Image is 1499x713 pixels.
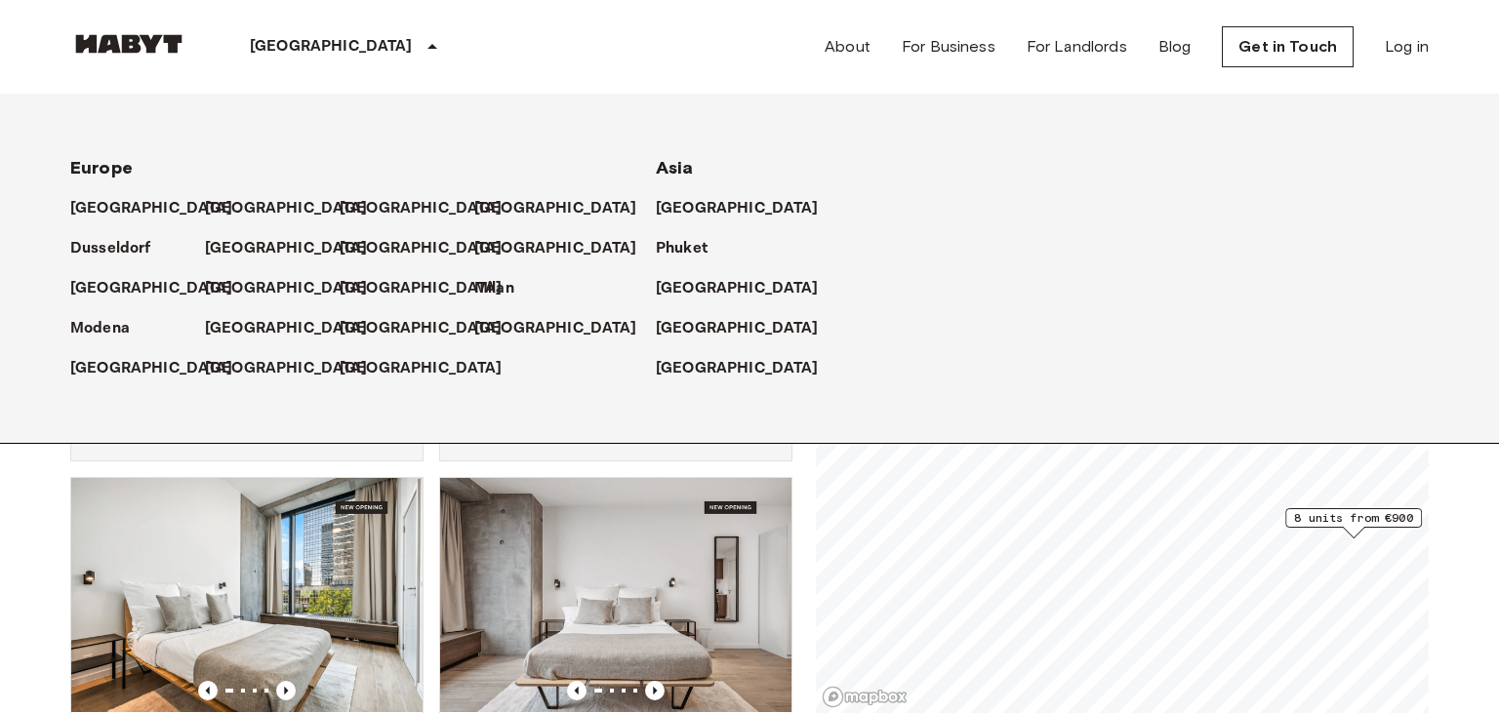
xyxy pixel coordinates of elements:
[70,357,233,380] p: [GEOGRAPHIC_DATA]
[474,317,657,340] a: [GEOGRAPHIC_DATA]
[474,197,657,220] a: [GEOGRAPHIC_DATA]
[1158,35,1192,59] a: Blog
[474,197,637,220] p: [GEOGRAPHIC_DATA]
[340,277,522,300] a: [GEOGRAPHIC_DATA]
[474,277,534,300] a: Milan
[70,317,130,340] p: Modena
[70,277,233,300] p: [GEOGRAPHIC_DATA]
[70,237,151,260] p: Dusseldorf
[70,317,149,340] a: Modena
[656,277,838,300] a: [GEOGRAPHIC_DATA]
[205,277,368,300] p: [GEOGRAPHIC_DATA]
[825,35,871,59] a: About
[656,157,694,178] span: Asia
[340,277,503,300] p: [GEOGRAPHIC_DATA]
[276,681,296,700] button: Previous image
[1285,508,1422,538] div: Map marker
[1027,35,1127,59] a: For Landlords
[822,686,908,708] a: Mapbox logo
[71,478,423,712] img: Marketing picture of unit BE-23-003-030-001
[205,357,368,380] p: [GEOGRAPHIC_DATA]
[1385,35,1429,59] a: Log in
[1222,26,1354,67] a: Get in Touch
[70,197,233,220] p: [GEOGRAPHIC_DATA]
[340,357,503,380] p: [GEOGRAPHIC_DATA]
[656,277,819,300] p: [GEOGRAPHIC_DATA]
[205,357,387,380] a: [GEOGRAPHIC_DATA]
[645,681,665,700] button: Previous image
[440,478,791,712] img: Marketing picture of unit BE-23-003-093-001
[1294,509,1413,527] span: 8 units from €900
[474,237,637,260] p: [GEOGRAPHIC_DATA]
[656,317,838,340] a: [GEOGRAPHIC_DATA]
[656,237,708,260] p: Phuket
[474,317,637,340] p: [GEOGRAPHIC_DATA]
[340,357,522,380] a: [GEOGRAPHIC_DATA]
[250,35,413,59] p: [GEOGRAPHIC_DATA]
[205,237,387,260] a: [GEOGRAPHIC_DATA]
[340,317,522,340] a: [GEOGRAPHIC_DATA]
[474,237,657,260] a: [GEOGRAPHIC_DATA]
[656,317,819,340] p: [GEOGRAPHIC_DATA]
[340,237,522,260] a: [GEOGRAPHIC_DATA]
[205,277,387,300] a: [GEOGRAPHIC_DATA]
[70,237,171,260] a: Dusseldorf
[340,237,503,260] p: [GEOGRAPHIC_DATA]
[340,197,522,220] a: [GEOGRAPHIC_DATA]
[656,357,838,380] a: [GEOGRAPHIC_DATA]
[205,237,368,260] p: [GEOGRAPHIC_DATA]
[340,317,503,340] p: [GEOGRAPHIC_DATA]
[656,197,819,220] p: [GEOGRAPHIC_DATA]
[205,317,387,340] a: [GEOGRAPHIC_DATA]
[340,197,503,220] p: [GEOGRAPHIC_DATA]
[567,681,587,700] button: Previous image
[70,197,253,220] a: [GEOGRAPHIC_DATA]
[70,277,253,300] a: [GEOGRAPHIC_DATA]
[656,237,727,260] a: Phuket
[205,197,387,220] a: [GEOGRAPHIC_DATA]
[474,277,514,300] p: Milan
[70,34,187,54] img: Habyt
[205,317,368,340] p: [GEOGRAPHIC_DATA]
[656,197,838,220] a: [GEOGRAPHIC_DATA]
[205,197,368,220] p: [GEOGRAPHIC_DATA]
[656,357,819,380] p: [GEOGRAPHIC_DATA]
[70,357,253,380] a: [GEOGRAPHIC_DATA]
[70,157,133,178] span: Europe
[198,681,218,700] button: Previous image
[902,35,995,59] a: For Business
